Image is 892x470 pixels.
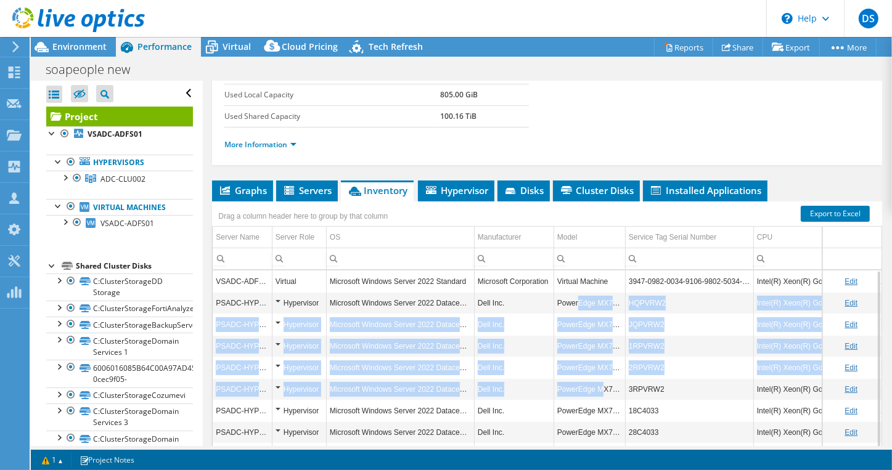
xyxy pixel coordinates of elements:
[46,431,193,458] a: C:ClusterStorageDomain Services 4
[212,201,882,463] div: Data grid
[474,314,554,335] td: Column Manufacturer, Value Dell Inc.
[845,385,857,394] a: Edit
[224,139,297,150] a: More Information
[474,248,554,269] td: Column Manufacturer, Filter cell
[276,425,323,440] div: Hypervisor
[504,184,544,197] span: Disks
[46,273,193,301] a: C:ClusterStorageDD Storage
[440,111,477,121] b: 100.16 TiB
[100,218,154,229] span: VSADC-ADFS01
[215,208,391,225] div: Drag a column header here to group by that column
[782,13,793,24] svg: \n
[282,184,332,197] span: Servers
[474,227,554,248] td: Manufacturer Column
[559,184,634,197] span: Cluster Disks
[223,41,251,52] span: Virtual
[213,292,272,314] td: Column Server Name, Value PSADC-HYP009
[554,292,625,314] td: Column Model, Value PowerEdge MX740c
[845,407,857,415] a: Edit
[474,270,554,292] td: Column Manufacturer, Value Microsoft Corporation
[625,314,753,335] td: Column Service Tag Serial Number, Value JQPVRW2
[845,363,857,372] a: Edit
[276,403,323,418] div: Hypervisor
[554,357,625,378] td: Column Model, Value PowerEdge MX740c
[625,292,753,314] td: Column Service Tag Serial Number, Value HQPVRW2
[625,378,753,400] td: Column Service Tag Serial Number, Value 3RPVRW2
[272,248,326,269] td: Column Server Role, Filter cell
[213,357,272,378] td: Column Server Name, Value PSADC-HYP012
[330,230,340,245] div: OS
[46,403,193,431] a: C:ClusterStorageDomain Services 3
[52,41,107,52] span: Environment
[272,421,326,443] td: Column Server Role, Value Hypervisor
[272,270,326,292] td: Column Server Role, Value Virtual
[440,89,478,100] b: 805.00 GiB
[845,299,857,307] a: Edit
[224,89,440,101] label: Used Local Capacity
[845,277,857,286] a: Edit
[845,342,857,350] a: Edit
[474,292,554,314] td: Column Manufacturer, Value Dell Inc.
[654,38,713,57] a: Reports
[276,317,323,332] div: Hypervisor
[46,107,193,126] a: Project
[213,270,272,292] td: Column Server Name, Value VSADC-ADFS01
[625,248,753,269] td: Column Service Tag Serial Number, Filter cell
[474,421,554,443] td: Column Manufacturer, Value Dell Inc.
[276,230,314,245] div: Server Role
[216,230,260,245] div: Server Name
[137,41,192,52] span: Performance
[713,38,763,57] a: Share
[326,292,474,314] td: Column OS, Value Microsoft Windows Server 2022 Datacenter
[71,452,143,468] a: Project Notes
[819,38,877,57] a: More
[100,174,145,184] span: ADC-CLU002
[326,357,474,378] td: Column OS, Value Microsoft Windows Server 2022 Datacenter
[213,421,272,443] td: Column Server Name, Value PSADC-HYP016
[625,227,753,248] td: Service Tag Serial Number Column
[369,41,423,52] span: Tech Refresh
[276,382,323,397] div: Hypervisor
[213,314,272,335] td: Column Server Name, Value PSADC-HYP010
[629,230,717,245] div: Service Tag Serial Number
[845,320,857,329] a: Edit
[554,270,625,292] td: Column Model, Value Virtual Machine
[282,41,338,52] span: Cloud Pricing
[625,400,753,421] td: Column Service Tag Serial Number, Value 18C4033
[554,400,625,421] td: Column Model, Value PowerEdge MX740c
[46,155,193,171] a: Hypervisors
[272,378,326,400] td: Column Server Role, Value Hypervisor
[554,227,625,248] td: Model Column
[347,184,407,197] span: Inventory
[474,357,554,378] td: Column Manufacturer, Value Dell Inc.
[859,9,878,28] span: DS
[326,227,474,248] td: OS Column
[625,357,753,378] td: Column Service Tag Serial Number, Value 2RPVRW2
[276,274,323,289] div: Virtual
[40,63,149,76] h1: soapeople new
[76,259,193,273] div: Shared Cluster Disks
[801,206,870,222] a: Export to Excel
[474,378,554,400] td: Column Manufacturer, Value Dell Inc.
[213,378,272,400] td: Column Server Name, Value PSADC-HYP013
[46,199,193,215] a: Virtual Machines
[213,227,272,248] td: Server Name Column
[272,314,326,335] td: Column Server Role, Value Hypervisor
[557,230,578,245] div: Model
[213,335,272,357] td: Column Server Name, Value PSADC-HYP011
[554,335,625,357] td: Column Model, Value PowerEdge MX740c
[326,314,474,335] td: Column OS, Value Microsoft Windows Server 2022 Datacenter
[46,126,193,142] a: VSADC-ADFS01
[326,400,474,421] td: Column OS, Value Microsoft Windows Server 2022 Datacenter
[763,38,820,57] a: Export
[326,378,474,400] td: Column OS, Value Microsoft Windows Server 2022 Datacenter
[213,400,272,421] td: Column Server Name, Value PSADC-HYP014
[272,292,326,314] td: Column Server Role, Value Hypervisor
[46,317,193,333] a: C:ClusterStorageBackupServer
[276,296,323,310] div: Hypervisor
[757,230,772,245] div: CPU
[554,421,625,443] td: Column Model, Value PowerEdge MX740c
[46,333,193,360] a: C:ClusterStorageDomain Services 1
[326,421,474,443] td: Column OS, Value Microsoft Windows Server 2022 Datacenter
[272,357,326,378] td: Column Server Role, Value Hypervisor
